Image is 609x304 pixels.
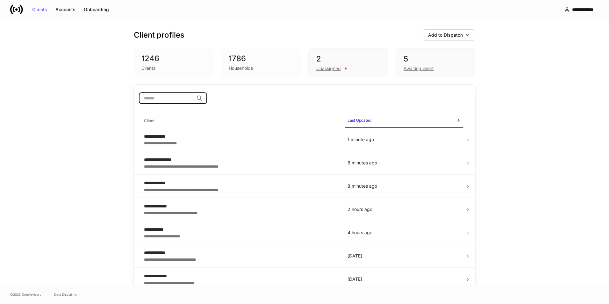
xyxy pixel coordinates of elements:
p: 1 minute ago [347,136,460,143]
h6: Last Updated [347,117,371,123]
div: 5 [404,54,467,64]
div: 2Unassigned [308,48,388,77]
div: 5Awaiting client [396,48,475,77]
div: Households [229,65,253,71]
div: Accounts [55,7,75,12]
div: Unassigned [316,65,341,72]
div: 1246 [141,54,206,64]
span: Client [141,114,340,127]
p: 2 hours ago [347,206,460,213]
button: Accounts [51,4,80,15]
div: Awaiting client [404,65,434,72]
p: 4 hours ago [347,229,460,236]
span: © 2025 OneAdvisory [10,292,41,297]
div: Onboarding [84,7,109,12]
button: Clients [28,4,51,15]
div: Clients [141,65,155,71]
div: 1786 [229,54,293,64]
button: Onboarding [80,4,113,15]
p: [DATE] [347,253,460,259]
div: Add to Dispatch [428,33,470,37]
h3: Client profiles [134,30,184,40]
p: 8 minutes ago [347,160,460,166]
p: 8 minutes ago [347,183,460,189]
button: Add to Dispatch [423,29,475,41]
div: 2 [316,54,380,64]
div: Clients [32,7,47,12]
h6: Client [144,118,154,124]
span: Last Updated [345,114,463,128]
a: Data Disclaimer [54,292,78,297]
p: [DATE] [347,276,460,282]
